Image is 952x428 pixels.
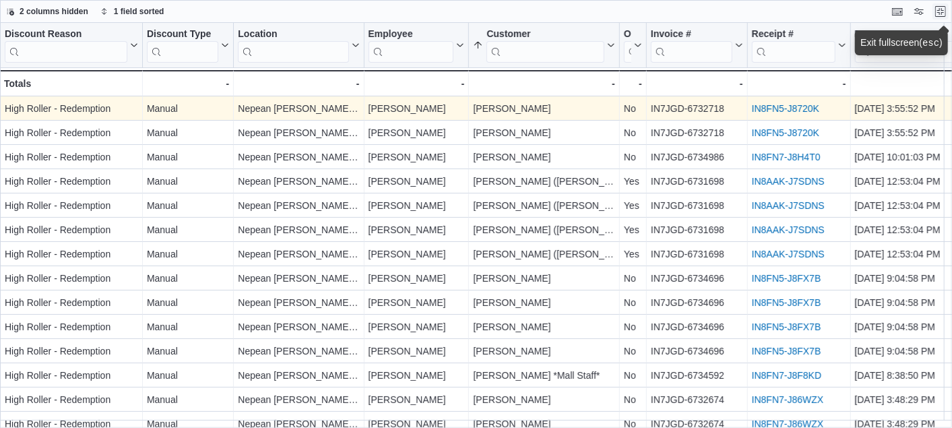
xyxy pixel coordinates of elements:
div: [PERSON_NAME] [369,149,465,165]
div: No [624,367,642,384]
div: Nepean [PERSON_NAME] [PERSON_NAME] [238,367,359,384]
div: [PERSON_NAME] [369,246,465,262]
button: Online [624,28,642,63]
div: - [624,75,642,92]
div: Manual [147,392,229,408]
button: Receipt # [752,28,846,63]
div: No [624,319,642,335]
div: - [147,75,229,92]
div: [PERSON_NAME] [369,319,465,335]
div: Nepean [PERSON_NAME] [PERSON_NAME] [238,246,359,262]
div: High Roller - Redemption [5,149,138,165]
div: Location [238,28,348,41]
div: IN7JGD-6731698 [651,222,743,238]
div: High Roller - Redemption [5,173,138,189]
div: High Roller - Redemption [5,270,138,286]
div: Manual [147,173,229,189]
div: IN7JGD-6734986 [651,149,743,165]
div: Nepean [PERSON_NAME] [PERSON_NAME] [238,197,359,214]
div: [PERSON_NAME] [473,100,615,117]
div: Nepean [PERSON_NAME] [PERSON_NAME] [238,270,359,286]
a: IN8FN5-J8FX7B [752,273,821,284]
div: High Roller - Redemption [5,343,138,359]
span: 1 field sorted [114,6,164,17]
kbd: esc [922,38,939,49]
div: [PERSON_NAME] [473,125,615,141]
div: No [624,392,642,408]
div: Online [624,28,631,41]
a: IN8FN5-J8FX7B [752,297,821,308]
div: Discount Reason [5,28,127,63]
button: Discount Type [147,28,229,63]
div: [PERSON_NAME] [473,149,615,165]
div: Employee [369,28,454,63]
div: Manual [147,125,229,141]
div: High Roller - Redemption [5,246,138,262]
div: High Roller - Redemption [5,319,138,335]
div: [PERSON_NAME] ([PERSON_NAME] [473,246,615,262]
div: Nepean [PERSON_NAME] [PERSON_NAME] [238,343,359,359]
div: Nepean [PERSON_NAME] [PERSON_NAME] [238,100,359,117]
div: Manual [147,270,229,286]
span: 2 columns hidden [20,6,88,17]
div: Exit fullscreen ( ) [860,36,943,50]
div: - [238,75,359,92]
div: IN7JGD-6734696 [651,270,743,286]
div: Discount Reason [5,28,127,41]
button: Employee [369,28,465,63]
a: IN8AAK-J7SDNS [752,224,825,235]
div: Location [238,28,348,63]
div: [PERSON_NAME] [369,125,465,141]
div: No [624,125,642,141]
div: - [651,75,743,92]
div: Receipt # URL [752,28,835,63]
div: IN7JGD-6734696 [651,295,743,311]
div: High Roller - Redemption [5,222,138,238]
button: 1 field sorted [95,3,170,20]
button: Location [238,28,359,63]
div: No [624,100,642,117]
div: IN7JGD-6731698 [651,246,743,262]
div: [PERSON_NAME] [369,270,465,286]
div: Yes [624,197,642,214]
div: Online [624,28,631,63]
div: Discount Type [147,28,218,41]
a: IN8FN7-J86WZX [752,394,824,405]
div: [PERSON_NAME] [473,270,615,286]
div: Nepean [PERSON_NAME] [PERSON_NAME] [238,149,359,165]
div: IN7JGD-6732674 [651,392,743,408]
div: No [624,149,642,165]
div: Customer [486,28,604,41]
div: Yes [624,222,642,238]
div: [PERSON_NAME] ([PERSON_NAME] [473,173,615,189]
div: No [624,343,642,359]
div: Invoice # [651,28,732,41]
button: Discount Reason [5,28,138,63]
a: IN8FN5-J8720K [752,103,819,114]
div: Nepean [PERSON_NAME] [PERSON_NAME] [238,295,359,311]
div: [PERSON_NAME] [473,295,615,311]
button: Exit fullscreen [932,3,949,20]
div: [PERSON_NAME] [369,343,465,359]
a: IN8FN5-J8FX7B [752,346,821,357]
button: Invoice # [651,28,743,63]
div: Manual [147,246,229,262]
div: No [624,295,642,311]
div: [PERSON_NAME] [473,319,615,335]
div: Invoice # [651,28,732,63]
div: [PERSON_NAME] [369,295,465,311]
div: - [369,75,465,92]
div: - [752,75,846,92]
div: Yes [624,246,642,262]
div: Manual [147,197,229,214]
div: [PERSON_NAME] [369,173,465,189]
div: - [473,75,615,92]
button: Display options [911,3,927,20]
div: Nepean [PERSON_NAME] [PERSON_NAME] [238,392,359,408]
button: 2 columns hidden [1,3,94,20]
a: IN8FN7-J8F8KD [752,370,821,381]
div: [PERSON_NAME] [369,367,465,384]
div: IN7JGD-6734696 [651,319,743,335]
div: Yes [624,173,642,189]
div: Nepean [PERSON_NAME] [PERSON_NAME] [238,173,359,189]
